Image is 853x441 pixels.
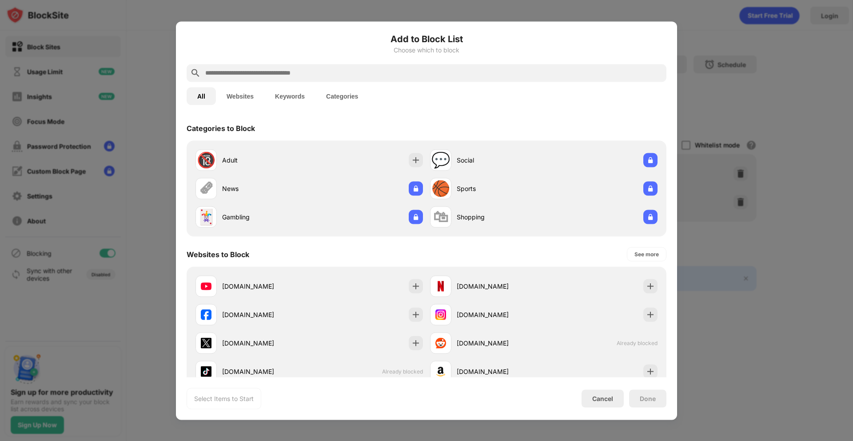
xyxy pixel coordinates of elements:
[201,338,211,348] img: favicons
[382,368,423,375] span: Already blocked
[433,208,448,226] div: 🛍
[201,281,211,291] img: favicons
[457,367,544,376] div: [DOMAIN_NAME]
[457,155,544,165] div: Social
[197,208,215,226] div: 🃏
[435,338,446,348] img: favicons
[640,395,656,402] div: Done
[187,250,249,258] div: Websites to Block
[216,87,264,105] button: Websites
[315,87,369,105] button: Categories
[592,395,613,402] div: Cancel
[617,340,658,346] span: Already blocked
[201,309,211,320] img: favicons
[187,123,255,132] div: Categories to Block
[431,151,450,169] div: 💬
[435,366,446,377] img: favicons
[187,46,666,53] div: Choose which to block
[264,87,315,105] button: Keywords
[457,184,544,193] div: Sports
[435,309,446,320] img: favicons
[222,310,309,319] div: [DOMAIN_NAME]
[457,338,544,348] div: [DOMAIN_NAME]
[634,250,659,258] div: See more
[222,367,309,376] div: [DOMAIN_NAME]
[457,282,544,291] div: [DOMAIN_NAME]
[187,32,666,45] h6: Add to Block List
[194,394,254,403] div: Select Items to Start
[222,155,309,165] div: Adult
[222,338,309,348] div: [DOMAIN_NAME]
[457,212,544,222] div: Shopping
[222,184,309,193] div: News
[457,310,544,319] div: [DOMAIN_NAME]
[222,282,309,291] div: [DOMAIN_NAME]
[201,366,211,377] img: favicons
[199,179,214,198] div: 🗞
[431,179,450,198] div: 🏀
[187,87,216,105] button: All
[435,281,446,291] img: favicons
[190,68,201,78] img: search.svg
[197,151,215,169] div: 🔞
[222,212,309,222] div: Gambling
